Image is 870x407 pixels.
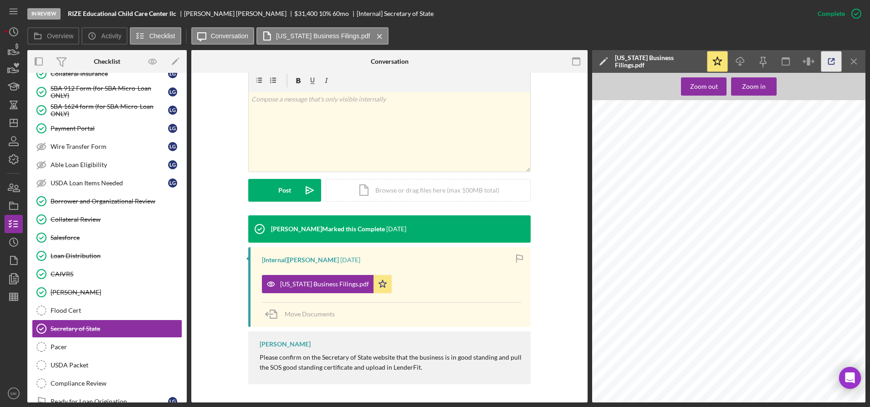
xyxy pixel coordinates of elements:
[51,161,168,168] div: Able Loan Eligibility
[94,58,120,65] div: Checklist
[51,103,168,117] div: SBA 1624 form (for SBA Micro-Loan ONLY)
[256,27,389,45] button: [US_STATE] Business Filings.pdf
[68,10,176,17] b: RIZE Educational Child Care Center llc
[839,367,861,389] div: Open Intercom Messenger
[716,337,782,341] span: RIZE EDUCATIONAL CHILD CARE
[51,398,168,405] div: Ready for Loan Origination
[168,160,177,169] div: L G
[340,256,360,264] time: 2025-10-07 21:06
[51,252,182,259] div: Loan Distribution
[168,106,177,115] div: L G
[710,295,784,300] span: Amendment to Articles of Organization
[27,27,79,45] button: Overview
[32,247,182,265] a: Loan Distribution
[168,142,177,151] div: L G
[688,177,868,185] span: Limited Liability Company Details as of [DATE]
[716,389,793,393] span: [GEOGRAPHIC_DATA][PERSON_NAME]
[612,204,815,209] span: To File Documents - select the filing from the "Create Filing" list, then click FILE ONLINE.
[716,376,752,381] span: [PERSON_NAME]
[184,10,294,17] div: [PERSON_NAME] [PERSON_NAME]
[32,320,182,338] a: Secretary of State
[818,5,845,23] div: Complete
[51,380,182,387] div: Compliance Review
[612,264,740,268] span: Copies or Certificates - click ORDER COPIES/CERTIFICATES.
[51,179,168,187] div: USDA Loan Items Needed
[333,10,349,17] div: 60 mo
[681,77,727,96] button: Zoom out
[5,384,23,402] button: MK
[371,58,409,65] div: Conversation
[32,174,182,192] a: USDA Loan Items NeededLG
[82,27,127,45] button: Activity
[32,356,182,374] a: USDA Packet
[51,361,182,369] div: USDA Packet
[51,216,182,223] div: Collateral Review
[260,352,522,373] p: Please confirm on the Secretary of State website that the business is in good standing and pull t...
[149,32,175,40] label: Checklist
[32,137,182,156] a: Wire Transfer FormLG
[319,10,331,17] div: 10 %
[32,301,182,320] a: Flood Cert
[32,229,182,247] a: Salesforce
[191,27,255,45] button: Conversation
[32,101,182,119] a: SBA 1624 form (for SBA Micro-Loan ONLY)LG
[51,289,182,296] div: [PERSON_NAME]
[260,341,311,348] div: [PERSON_NAME]
[51,143,168,150] div: Wire Transfer Form
[612,250,742,255] span: File Registration Reports - click FILE REGISTRATION REPORT.
[130,27,181,45] button: Checklist
[32,338,182,356] a: Pacer
[357,10,434,17] div: [Internal] Secretary of State
[674,378,705,382] span: Registered Agent
[32,156,182,174] a: Able Loan EligibilityLG
[716,400,728,404] span: [DATE]
[716,383,763,387] span: 4001 TREESHADOW DR
[784,107,832,111] span: [US_STATE] Business Filings
[32,119,182,137] a: Payment PortalLG
[731,77,777,96] button: Zoom in
[168,124,177,133] div: L G
[51,307,182,314] div: Flood Cert
[51,234,182,241] div: Salesforce
[51,325,182,332] div: Secretary of State
[690,77,718,96] div: Zoom out
[32,83,182,101] a: SBA 912 Form (for SBA Micro-Loan ONLY)LG
[681,400,706,404] span: Date Formed
[262,275,392,293] button: [US_STATE] Business Filings.pdf
[742,77,766,96] div: Zoom in
[809,5,865,23] button: Complete
[716,345,742,349] span: CENTER LLC
[27,8,61,20] div: In Review
[276,32,370,40] label: [US_STATE] Business Filings.pdf
[51,270,182,278] div: CAIVRS
[168,397,177,406] div: L G
[51,70,168,77] div: Collateral Insurance
[716,356,767,360] span: Limited Liability Company
[10,391,17,396] text: MK
[32,65,182,83] a: Collateral InsuranceLG
[32,265,182,283] a: CAIVRS
[280,280,369,288] div: [US_STATE] Business Filings.pdf
[684,367,706,371] span: Domesticity
[285,310,335,318] span: Move Documents
[615,54,701,69] div: [US_STATE] Business Filings.pdf
[262,256,339,264] div: [Internal] [PERSON_NAME]
[168,69,177,78] div: L G
[696,356,706,360] span: Type
[262,303,344,326] button: Move Documents
[32,283,182,301] a: [PERSON_NAME]
[168,87,177,97] div: L G
[603,107,629,111] span: [DATE] 4:05 PM
[716,367,734,371] span: Domestic
[271,225,385,233] div: [PERSON_NAME] Marked this Complete
[32,210,182,229] a: Collateral Review
[708,284,733,288] span: Create Filing
[386,225,406,233] time: 2025-10-07 21:06
[168,178,177,188] div: L G
[47,32,73,40] label: Overview
[626,217,781,223] span: To terminate an entity two documents are required:
[690,337,706,341] span: Name(s)
[32,374,182,392] a: Compliance Review
[248,179,321,202] button: Post
[32,192,182,210] a: Borrower and Organizational Review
